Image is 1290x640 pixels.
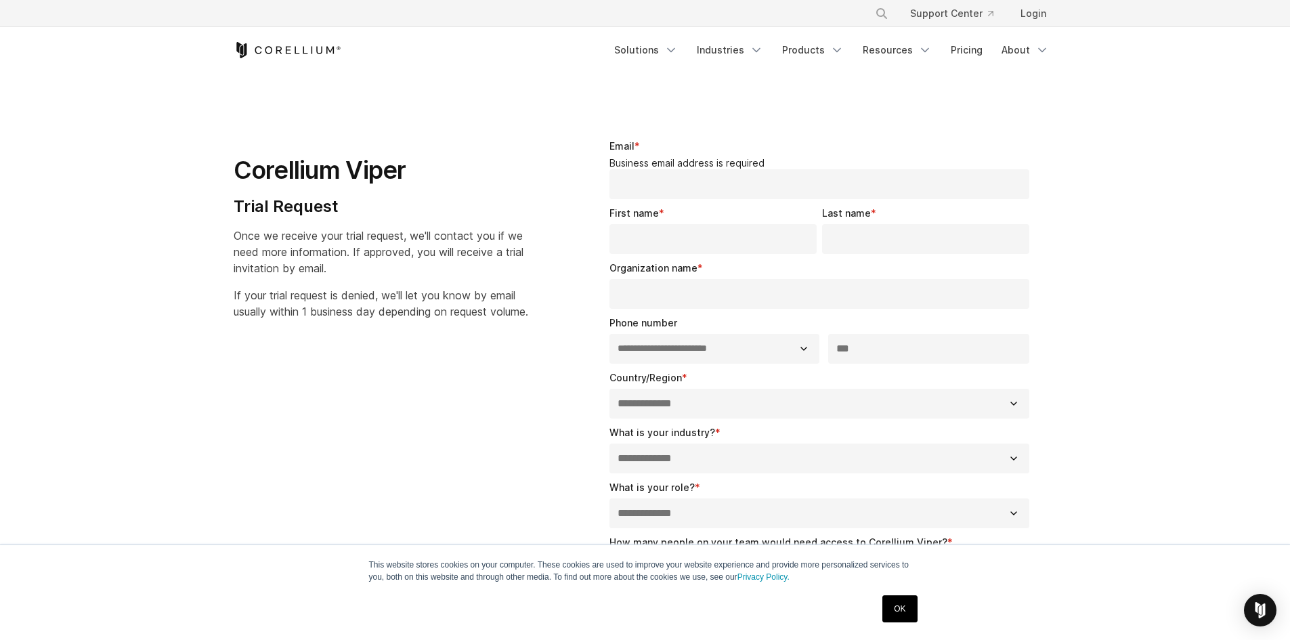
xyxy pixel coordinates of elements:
[774,38,852,62] a: Products
[869,1,894,26] button: Search
[1244,594,1276,626] div: Open Intercom Messenger
[609,317,677,328] span: Phone number
[943,38,991,62] a: Pricing
[609,157,1035,169] legend: Business email address is required
[1010,1,1057,26] a: Login
[234,196,528,217] h4: Trial Request
[855,38,940,62] a: Resources
[737,572,790,582] a: Privacy Policy.
[609,427,715,438] span: What is your industry?
[369,559,922,583] p: This website stores cookies on your computer. These cookies are used to improve your website expe...
[689,38,771,62] a: Industries
[993,38,1057,62] a: About
[234,289,528,318] span: If your trial request is denied, we'll let you know by email usually within 1 business day depend...
[609,262,697,274] span: Organization name
[609,140,635,152] span: Email
[234,229,523,275] span: Once we receive your trial request, we'll contact you if we need more information. If approved, y...
[606,38,686,62] a: Solutions
[609,372,682,383] span: Country/Region
[609,482,695,493] span: What is your role?
[234,155,528,186] h1: Corellium Viper
[859,1,1057,26] div: Navigation Menu
[234,42,341,58] a: Corellium Home
[822,207,871,219] span: Last name
[899,1,1004,26] a: Support Center
[609,207,659,219] span: First name
[882,595,917,622] a: OK
[609,536,947,548] span: How many people on your team would need access to Corellium Viper?
[606,38,1057,62] div: Navigation Menu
